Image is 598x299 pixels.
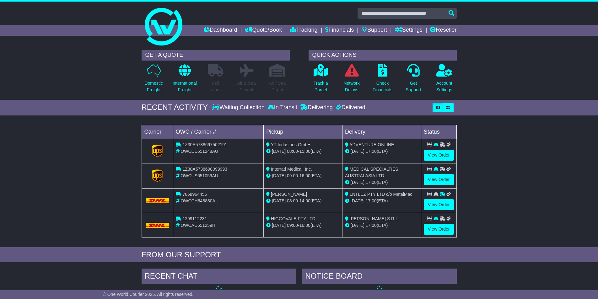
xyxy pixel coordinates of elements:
[266,173,340,179] div: - (ETA)
[180,223,216,228] span: OWCAU651259IT
[172,64,197,97] a: InternationalFreight
[266,222,340,229] div: - (ETA)
[146,223,169,228] img: DHL.png
[351,149,364,154] span: [DATE]
[314,80,328,93] p: Track a Parcel
[406,80,421,93] p: Get Support
[180,173,218,178] span: OWCUS651059AU
[424,199,454,210] a: View Order
[266,198,340,204] div: - (ETA)
[349,142,394,147] span: ADVENTURE ONLINE
[343,80,359,93] p: Network Delays
[103,292,194,297] span: © One World Courier 2025. All rights reserved.
[430,25,456,36] a: Reseller
[173,80,197,93] p: International Freight
[366,180,377,185] span: 17:00
[272,198,286,203] span: [DATE]
[271,142,311,147] span: YT Industries GmbH
[343,64,360,97] a: NetworkDelays
[351,180,364,185] span: [DATE]
[345,148,418,155] div: (ETA)
[271,167,312,172] span: Interrad Medical, Inc.
[424,174,454,185] a: View Order
[299,223,310,228] span: 16:00
[350,192,412,197] span: LNTLEZ PTY LTD c/o MetalMac
[173,125,264,139] td: OWC / Carrier #
[436,64,453,97] a: AccountSettings
[264,125,342,139] td: Pickup
[212,104,266,111] div: Waiting Collection
[299,149,310,154] span: 15:00
[351,223,364,228] span: [DATE]
[350,216,398,221] span: [PERSON_NAME] S.R.L
[180,198,218,203] span: OWCCH648880AU
[180,149,218,154] span: OWCDE651248AU
[287,173,298,178] span: 09:00
[272,223,286,228] span: [DATE]
[302,269,457,286] div: NOTICE BOARD
[237,80,256,93] p: Air & Sea Freight
[334,104,365,111] div: Delivered
[271,216,315,221] span: HIGGOVALE PTY LTD
[372,64,393,97] a: CheckFinancials
[272,149,286,154] span: [DATE]
[144,64,163,97] a: DomesticFreight
[345,222,418,229] div: (ETA)
[299,173,310,178] span: 16:00
[182,167,227,172] span: 1Z30A5738698099993
[182,142,227,147] span: 1Z30A5738697502191
[342,125,421,139] td: Delivery
[325,25,354,36] a: Financials
[142,125,173,139] td: Carrier
[152,145,163,157] img: GetCarrierServiceLogo
[266,104,299,111] div: In Transit
[142,50,290,61] div: GET A QUOTE
[366,149,377,154] span: 17:00
[424,150,454,161] a: View Order
[142,269,296,286] div: RECENT CHAT
[436,80,452,93] p: Account Settings
[290,25,317,36] a: Tracking
[182,192,207,197] span: 7868964456
[299,104,334,111] div: Delivering
[345,179,418,186] div: (ETA)
[245,25,282,36] a: Quote/Book
[182,216,207,221] span: 1299112231
[299,198,310,203] span: 14:00
[152,169,163,182] img: GetCarrierServiceLogo
[287,149,298,154] span: 08:00
[345,167,398,178] span: MEDICAL SPECIALTIES AUSTRALASIA LTD
[345,198,418,204] div: (ETA)
[144,80,163,93] p: Domestic Freight
[287,198,298,203] span: 08:00
[351,198,364,203] span: [DATE]
[142,103,213,112] div: RECENT ACTIVITY -
[395,25,423,36] a: Settings
[405,64,421,97] a: GetSupport
[421,125,456,139] td: Status
[142,250,457,259] div: FROM OUR SUPPORT
[309,50,457,61] div: QUICK ACTIONS
[204,25,237,36] a: Dashboard
[366,223,377,228] span: 17:00
[208,80,224,93] p: Full Loads
[313,64,328,97] a: Track aParcel
[287,223,298,228] span: 09:00
[271,192,307,197] span: [PERSON_NAME]
[272,173,286,178] span: [DATE]
[373,80,392,93] p: Check Financials
[266,148,340,155] div: - (ETA)
[362,25,387,36] a: Support
[366,198,377,203] span: 17:00
[424,224,454,235] a: View Order
[269,80,286,93] p: Air / Sea Depot
[146,198,169,203] img: DHL.png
